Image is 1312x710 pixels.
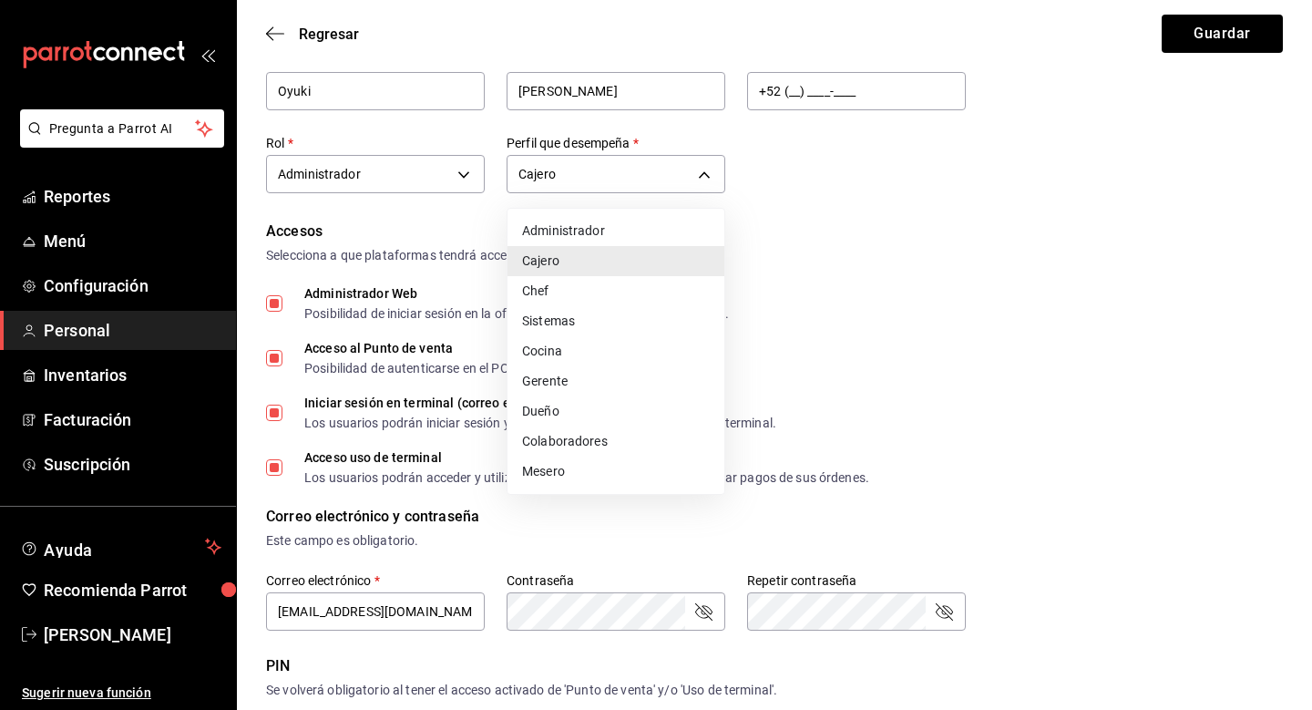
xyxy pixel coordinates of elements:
[507,396,724,427] li: Dueño
[507,457,724,487] li: Mesero
[507,216,724,246] li: Administrador
[507,336,724,366] li: Cocina
[507,366,724,396] li: Gerente
[507,246,724,276] li: Cajero
[507,306,724,336] li: Sistemas
[507,276,724,306] li: Chef
[507,427,724,457] li: Colaboradores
